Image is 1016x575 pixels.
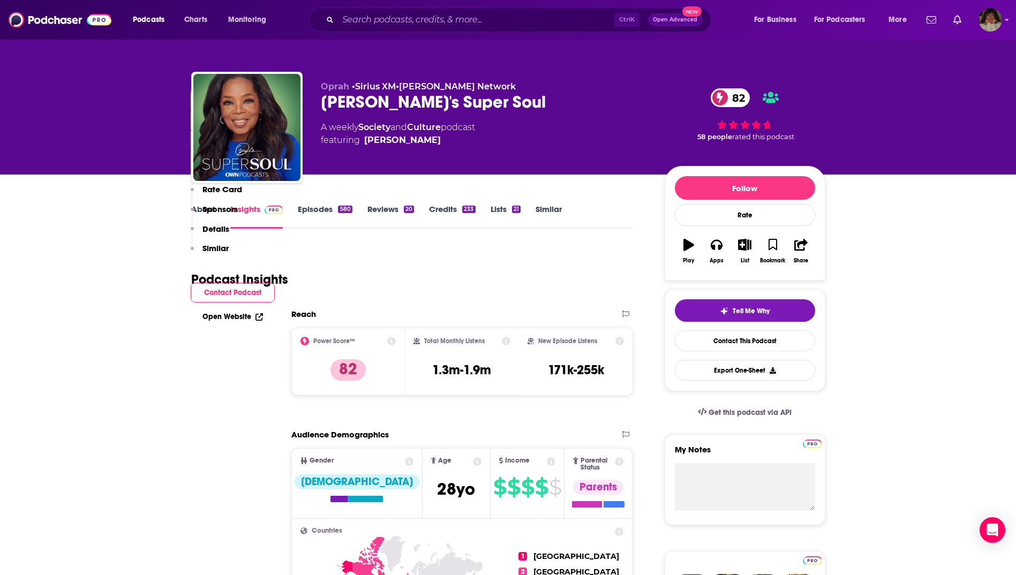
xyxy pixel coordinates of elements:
[125,11,178,28] button: open menu
[338,206,352,213] div: 580
[536,204,562,229] a: Similar
[979,8,1002,32] button: Show profile menu
[794,258,808,264] div: Share
[675,204,815,226] div: Rate
[191,204,238,224] button: Sponsors
[424,337,485,345] h2: Total Monthly Listens
[581,457,613,471] span: Parental Status
[493,479,506,496] span: $
[675,232,703,270] button: Play
[399,81,516,92] a: [PERSON_NAME] Network
[407,122,441,132] a: Culture
[313,337,355,345] h2: Power Score™
[803,438,822,448] a: Pro website
[437,479,475,500] span: 28 yo
[682,6,702,17] span: New
[949,11,966,29] a: Show notifications dropdown
[759,232,787,270] button: Bookmark
[720,307,728,315] img: tell me why sparkle
[807,11,881,28] button: open menu
[9,10,111,30] img: Podchaser - Follow, Share and Rate Podcasts
[462,206,475,213] div: 233
[432,362,491,378] h3: 1.3m-1.9m
[291,429,389,440] h2: Audience Demographics
[518,552,527,561] span: 1
[710,258,724,264] div: Apps
[191,224,229,244] button: Details
[675,444,815,463] label: My Notes
[221,11,280,28] button: open menu
[697,133,732,141] span: 58 people
[549,479,561,496] span: $
[747,11,810,28] button: open menu
[733,307,770,315] span: Tell Me Why
[922,11,940,29] a: Show notifications dropdown
[709,408,792,417] span: Get this podcast via API
[202,243,229,253] p: Similar
[505,457,530,464] span: Income
[330,359,366,381] p: 82
[675,330,815,351] a: Contact This Podcast
[338,11,614,28] input: Search podcasts, credits, & more...
[754,12,796,27] span: For Business
[533,551,619,561] span: [GEOGRAPHIC_DATA]
[507,479,520,496] span: $
[703,232,731,270] button: Apps
[429,204,475,229] a: Credits233
[653,17,697,22] span: Open Advanced
[364,134,441,147] a: Oprah Winfrey
[787,232,815,270] button: Share
[741,258,749,264] div: List
[689,399,801,426] a: Get this podcast via API
[721,88,750,107] span: 82
[535,479,548,496] span: $
[732,133,794,141] span: rated this podcast
[521,479,534,496] span: $
[803,440,822,448] img: Podchaser Pro
[310,457,334,464] span: Gender
[760,258,785,264] div: Bookmark
[191,283,275,302] button: Contact Podcast
[193,74,300,181] img: Oprah's Super Soul
[491,204,521,229] a: Lists21
[803,555,822,565] a: Pro website
[648,13,702,26] button: Open AdvancedNew
[367,204,414,229] a: Reviews20
[675,360,815,381] button: Export One-Sheet
[228,12,266,27] span: Monitoring
[312,527,342,534] span: Countries
[298,204,352,229] a: Episodes580
[202,204,238,214] p: Sponsors
[202,312,263,321] a: Open Website
[191,243,229,263] button: Similar
[979,8,1002,32] span: Logged in as angelport
[512,206,521,213] div: 21
[979,8,1002,32] img: User Profile
[683,258,694,264] div: Play
[177,11,214,28] a: Charts
[980,517,1005,543] div: Open Intercom Messenger
[355,81,396,92] a: Sirius XM
[390,122,407,132] span: and
[133,12,164,27] span: Podcasts
[665,81,825,148] div: 82 58 peoplerated this podcast
[438,457,451,464] span: Age
[404,206,414,213] div: 20
[538,337,597,345] h2: New Episode Listens
[358,122,390,132] a: Society
[881,11,920,28] button: open menu
[803,556,822,565] img: Podchaser Pro
[889,12,907,27] span: More
[731,232,758,270] button: List
[396,81,516,92] span: •
[321,134,475,147] span: featuring
[614,13,639,27] span: Ctrl K
[711,88,750,107] a: 82
[321,121,475,147] div: A weekly podcast
[814,12,866,27] span: For Podcasters
[295,474,419,489] div: [DEMOGRAPHIC_DATA]
[319,7,721,32] div: Search podcasts, credits, & more...
[675,299,815,322] button: tell me why sparkleTell Me Why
